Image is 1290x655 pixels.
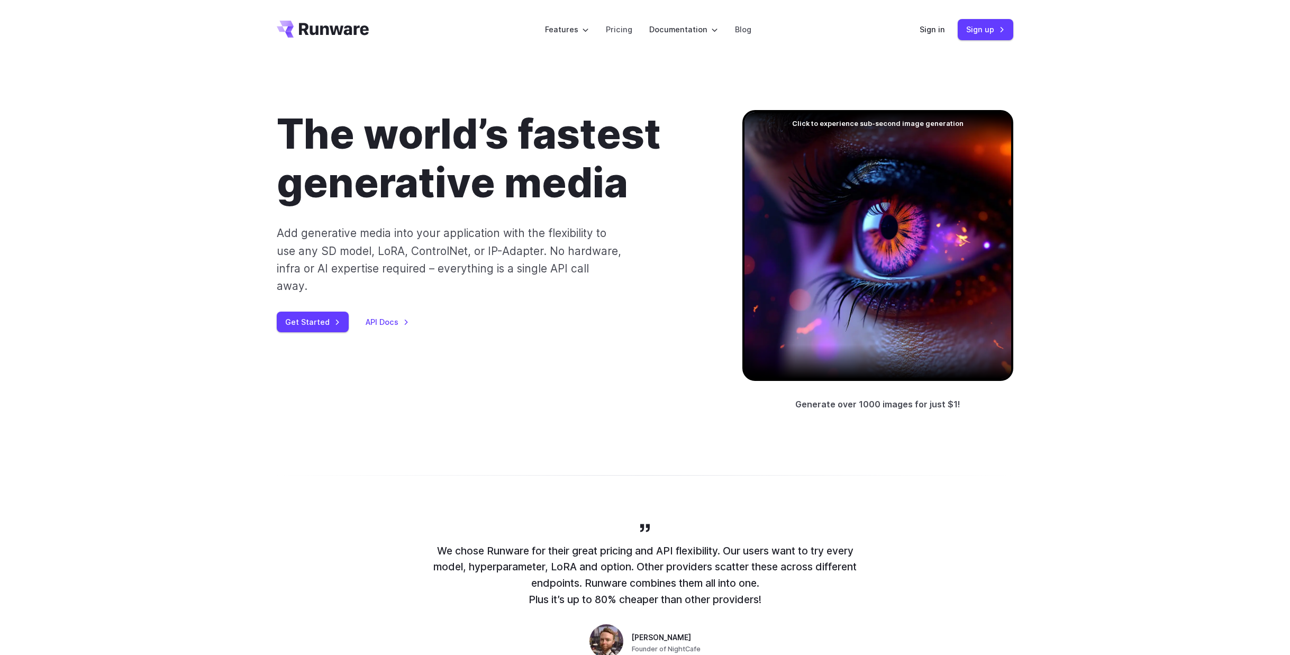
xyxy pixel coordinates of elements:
[366,316,409,328] a: API Docs
[958,19,1013,40] a: Sign up
[606,23,632,35] a: Pricing
[277,224,622,295] p: Add generative media into your application with the flexibility to use any SD model, LoRA, Contro...
[795,398,960,412] p: Generate over 1000 images for just $1!
[632,644,701,654] span: Founder of NightCafe
[277,21,369,38] a: Go to /
[735,23,751,35] a: Blog
[545,23,589,35] label: Features
[277,312,349,332] a: Get Started
[920,23,945,35] a: Sign in
[277,110,708,207] h1: The world’s fastest generative media
[433,543,857,608] p: We chose Runware for their great pricing and API flexibility. Our users want to try every model, ...
[632,632,691,644] span: [PERSON_NAME]
[649,23,718,35] label: Documentation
